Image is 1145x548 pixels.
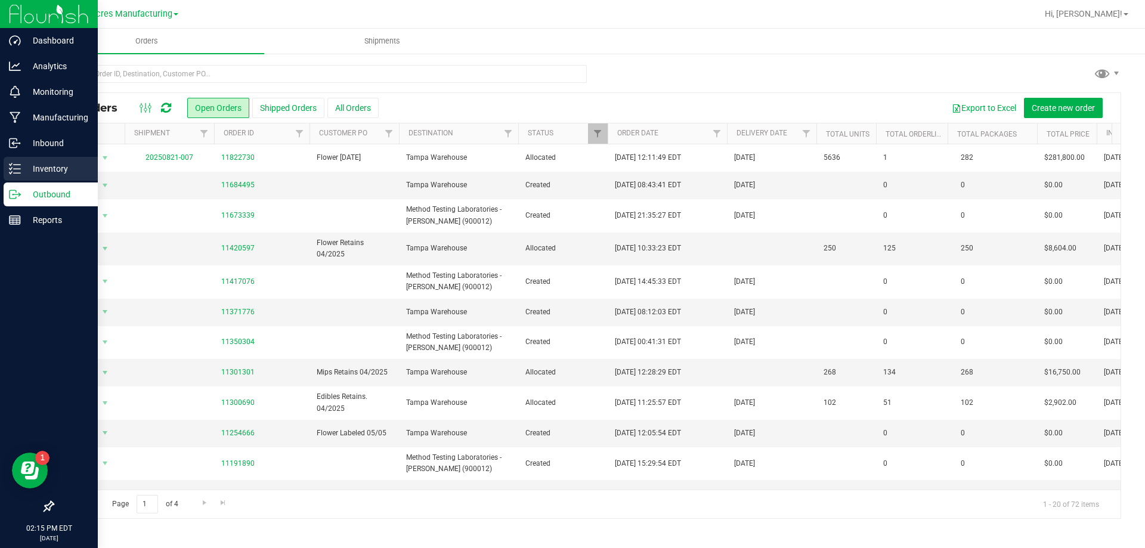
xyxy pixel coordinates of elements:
a: Filter [194,123,214,144]
span: [DATE] [1104,458,1125,469]
span: select [98,334,113,351]
button: All Orders [327,98,379,118]
a: 11300690 [221,397,255,408]
span: select [98,395,113,411]
a: Total Units [826,130,869,138]
a: 11350304 [221,336,255,348]
button: Export to Excel [944,98,1024,118]
a: 11301301 [221,367,255,378]
span: select [98,177,113,194]
span: 0 [883,336,887,348]
span: Created [525,306,601,318]
span: select [98,273,113,290]
span: $0.00 [1044,276,1063,287]
span: [DATE] 12:11:49 EDT [615,152,681,163]
span: Tampa Warehouse [406,488,511,499]
span: [DATE] [1104,243,1125,254]
span: [DATE] [1104,397,1125,408]
button: Open Orders [187,98,249,118]
span: Method Testing Laboratories - [PERSON_NAME] (900012) [406,331,511,354]
span: $3,114.00 [1044,488,1076,499]
p: Analytics [21,59,92,73]
a: Orders [29,29,264,54]
p: 02:15 PM EDT [5,523,92,534]
span: Created [525,276,601,287]
span: $0.00 [1044,428,1063,439]
span: [DATE] [734,179,755,191]
inline-svg: Inbound [9,137,21,149]
span: 0 [955,273,971,290]
inline-svg: Monitoring [9,86,21,98]
a: Shipments [264,29,500,54]
a: Go to the next page [196,495,213,511]
span: 51 [883,397,892,408]
a: Filter [707,123,727,144]
span: $16,750.00 [1044,367,1081,378]
span: [DATE] 15:07:23 EDT [615,488,681,499]
span: 0 [955,455,971,472]
inline-svg: Manufacturing [9,112,21,123]
span: [DATE] [1104,367,1125,378]
span: Created [525,428,601,439]
a: Filter [290,123,310,144]
span: [DATE] 11:25:57 EDT [615,397,681,408]
span: Orders [119,36,174,47]
span: Allocated [525,367,601,378]
span: [DATE] [1104,306,1125,318]
button: Create new order [1024,98,1103,118]
input: 1 [137,495,158,513]
span: Tampa Warehouse [406,306,511,318]
p: Inbound [21,136,92,150]
span: Tampa Warehouse [406,179,511,191]
span: $2,902.00 [1044,397,1076,408]
a: 11371776 [221,306,255,318]
span: $0.00 [1044,179,1063,191]
span: [DATE] 00:41:31 EDT [615,336,681,348]
span: Tampa Warehouse [406,243,511,254]
span: Allocated [525,152,601,163]
a: Total Orderlines [886,130,950,138]
span: 0 [955,177,971,194]
p: Manufacturing [21,110,92,125]
p: Reports [21,213,92,227]
span: 250 [955,240,979,257]
a: Delivery Date [736,129,787,137]
span: [DATE] 12:05:54 EDT [615,428,681,439]
span: Created [525,210,601,221]
a: Total Price [1047,130,1090,138]
p: Inventory [21,162,92,176]
span: [DATE] [734,397,755,408]
span: Edibles Retains. 04/2025 [317,391,392,414]
span: [DATE] [1104,428,1125,439]
button: Shipped Orders [252,98,324,118]
span: 282 [955,149,979,166]
inline-svg: Inventory [9,163,21,175]
span: select [98,208,113,224]
span: [DATE] [1104,210,1125,221]
iframe: Resource center [12,453,48,488]
span: 134 [883,367,896,378]
span: 268 [824,367,836,378]
span: Allocated [525,243,601,254]
span: [DATE] [1104,336,1125,348]
span: 0 [955,425,971,442]
p: Dashboard [21,33,92,48]
input: Search Order ID, Destination, Customer PO... [52,65,587,83]
span: [DATE] [734,276,755,287]
p: Outbound [21,187,92,202]
span: Tampa Warehouse [406,397,511,408]
a: 11684495 [221,179,255,191]
span: [DATE] [1104,152,1125,163]
a: Order Date [617,129,658,137]
a: Go to the last page [215,495,232,511]
a: 11673339 [221,210,255,221]
span: 125 [883,243,896,254]
span: Hi, [PERSON_NAME]! [1045,9,1122,18]
span: [DATE] [734,458,755,469]
span: Created [525,336,601,348]
span: [DATE] 14:45:33 EDT [615,276,681,287]
span: [DATE] 15:29:54 EDT [615,458,681,469]
a: 11420597 [221,243,255,254]
span: [DATE] [734,152,755,163]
